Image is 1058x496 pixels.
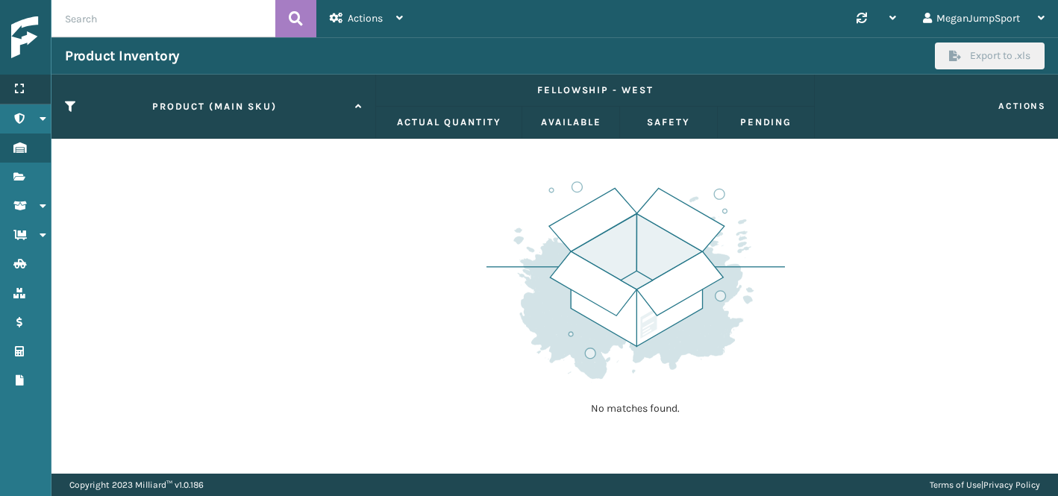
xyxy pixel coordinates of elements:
p: Copyright 2023 Milliard™ v 1.0.186 [69,474,204,496]
label: Available [536,116,606,129]
span: Actions [348,12,383,25]
h3: Product Inventory [65,47,180,65]
a: Terms of Use [930,480,981,490]
div: | [930,474,1040,496]
label: Product (MAIN SKU) [81,100,348,113]
label: Fellowship - West [389,84,801,97]
label: Safety [633,116,704,129]
button: Export to .xls [935,43,1045,69]
label: Pending [731,116,801,129]
span: Actions [819,94,1055,119]
label: Actual Quantity [389,116,508,129]
img: logo [11,16,145,59]
a: Privacy Policy [983,480,1040,490]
